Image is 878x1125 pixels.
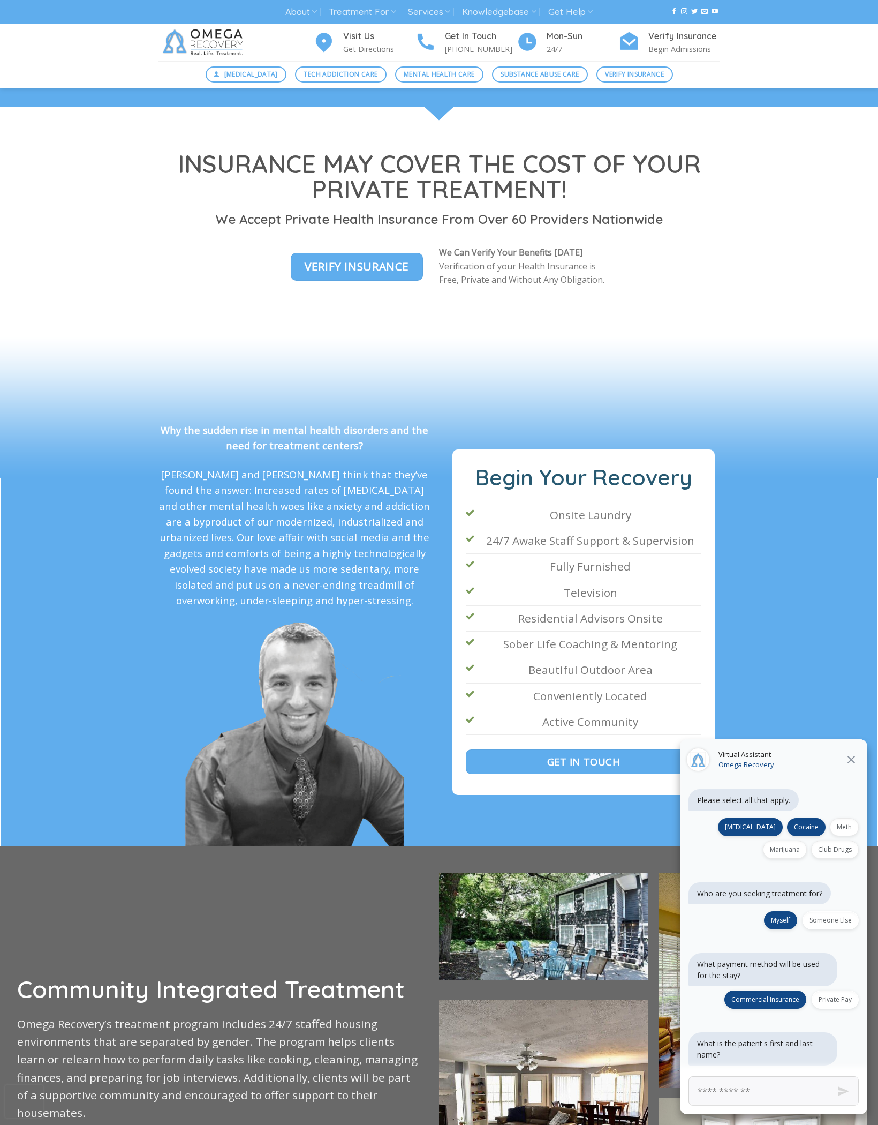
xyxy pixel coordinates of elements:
li: Conveniently Located [466,684,701,709]
a: Mental Health Care [395,66,483,82]
a: Follow on Facebook [671,8,677,16]
p: [PERSON_NAME] and [PERSON_NAME] think that they’ve found the answer: Increased rates of [MEDICAL_... [158,467,431,609]
p: 24/7 [547,43,618,55]
a: Visit Us Get Directions [313,29,415,56]
a: Get Help [548,2,593,22]
span: Substance Abuse Care [501,69,579,79]
span: Mental Health Care [404,69,474,79]
p: Get Directions [343,43,415,55]
span: Tech Addiction Care [304,69,377,79]
a: Get In Touch [PHONE_NUMBER] [415,29,517,56]
h3: Community Integrated Treatment [17,976,422,1003]
a: Get In Touch [466,749,701,774]
a: Verify Insurance [596,66,673,82]
a: Knowledgebase [462,2,536,22]
strong: INSURANCE MAY COVER THE COST OF YOUR PRIVATE TREATMENT! [178,148,701,204]
h4: Mon-Sun [547,29,618,43]
a: Verify Insurance Begin Admissions [618,29,720,56]
span: Verify Insurance [305,258,409,275]
li: Sober Life Coaching & Mentoring [466,632,701,657]
a: Services [408,2,450,22]
h4: Get In Touch [445,29,517,43]
h4: We Accept Private Health Insurance From Over 60 Providers Nationwide [150,209,728,229]
h4: Visit Us [343,29,415,43]
a: Follow on Instagram [681,8,687,16]
img: Omega Recovery [158,24,252,61]
strong: We Can Verify Your Benefits [DATE] [439,246,582,258]
li: Television [466,580,701,606]
a: Follow on YouTube [712,8,718,16]
p: Verification of your Health Insurance is Free, Private and Without Any Obligation. [439,246,712,287]
a: About [285,2,317,22]
a: Verify Insurance [291,253,423,281]
li: 24/7 Awake Staff Support & Supervision [466,528,701,554]
h4: Verify Insurance [648,29,720,43]
span: Get In Touch [547,754,620,769]
li: Onsite Laundry [466,502,701,528]
span: [MEDICAL_DATA] [224,69,278,79]
a: Substance Abuse Care [492,66,588,82]
a: Tech Addiction Care [295,66,387,82]
li: Fully Furnished [466,554,701,580]
strong: Why the sudden rise in mental health disorders and the need for treatment centers? [161,423,428,452]
a: Follow on Twitter [691,8,698,16]
li: Beautiful Outdoor Area [466,657,701,683]
li: Active Community [466,709,701,735]
li: Residential Advisors Onsite [466,606,701,632]
a: Treatment For [329,2,396,22]
p: Omega Recovery’s treatment program includes 24/7 staffed housing environments that are separated ... [17,1015,422,1122]
a: [MEDICAL_DATA] [206,66,287,82]
a: Send us an email [701,8,708,16]
p: [PHONE_NUMBER] [445,43,517,55]
span: Verify Insurance [605,69,664,79]
p: Begin Admissions [648,43,720,55]
h1: Begin Your Recovery [466,463,701,491]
